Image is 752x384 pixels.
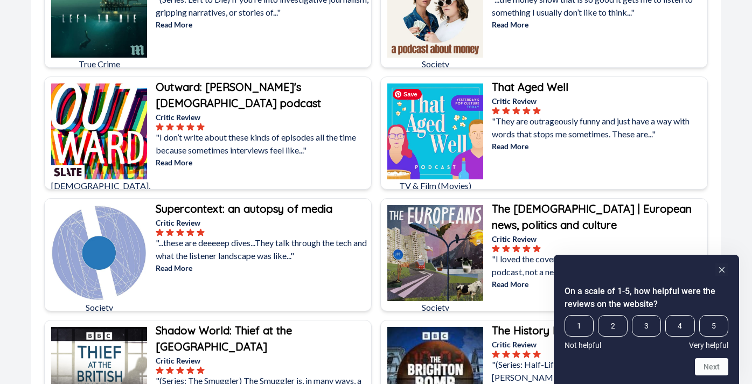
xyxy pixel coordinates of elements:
[565,315,594,337] span: 1
[51,58,147,71] p: True Crime
[492,324,594,337] b: The History Podcast
[156,157,369,168] p: Read More
[156,355,369,366] p: Critic Review
[492,80,568,94] b: That Aged Well
[665,315,694,337] span: 4
[565,263,728,375] div: On a scale of 1-5, how helpful were the reviews on the website? Select an option from 1 to 5, wit...
[156,324,292,353] b: Shadow World: Thief at the [GEOGRAPHIC_DATA]
[156,111,369,123] p: Critic Review
[715,263,728,276] button: Hide survey
[492,233,705,245] p: Critic Review
[598,315,627,337] span: 2
[492,278,705,290] p: Read More
[387,83,483,179] img: That Aged Well
[156,19,369,30] p: Read More
[156,80,321,110] b: Outward: [PERSON_NAME]'s [DEMOGRAPHIC_DATA] podcast
[156,217,369,228] p: Critic Review
[492,95,705,107] p: Critic Review
[51,179,147,205] p: [DEMOGRAPHIC_DATA], Society
[492,115,705,141] p: "They are outrageously funny and just have a way with words that stops me sometimes. These are..."
[565,285,728,311] h2: On a scale of 1-5, how helpful were the reviews on the website? Select an option from 1 to 5, wit...
[44,76,372,190] a: Outward: Slate's LGBTQ podcast[DEMOGRAPHIC_DATA], SocietyOutward: [PERSON_NAME]'s [DEMOGRAPHIC_DA...
[689,341,728,350] span: Very helpful
[492,141,705,152] p: Read More
[156,131,369,157] p: "I don’t write about these kinds of episodes all the time because sometimes interviews feel like..."
[156,236,369,262] p: "...these are deeeeep dives...They talk through the tech and what the listener landscape was like...
[51,83,147,179] img: Outward: Slate's LGBTQ podcast
[387,205,483,301] img: The Europeans | European news, politics and culture
[632,315,661,337] span: 3
[492,253,705,278] p: "I loved the cover art and assumed it was a storytelling podcast, not a news podcast. But now I’m...
[695,358,728,375] button: Next question
[492,339,705,350] p: Critic Review
[492,19,705,30] p: Read More
[387,301,483,314] p: Society
[387,179,483,192] p: TV & Film (Movies)
[565,341,601,350] span: Not helpful
[380,76,708,190] a: That Aged WellTV & Film (Movies)That Aged WellCritic Review"They are outrageously funny and just ...
[565,315,728,350] div: On a scale of 1-5, how helpful were the reviews on the website? Select an option from 1 to 5, wit...
[380,198,708,311] a: The Europeans | European news, politics and cultureSocietyThe [DEMOGRAPHIC_DATA] | European news,...
[387,58,483,71] p: Society
[393,89,422,100] span: Save
[492,202,692,232] b: The [DEMOGRAPHIC_DATA] | European news, politics and culture
[156,262,369,274] p: Read More
[156,202,332,215] b: Supercontext: an autopsy of media
[44,198,372,311] a: Supercontext: an autopsy of mediaSocietySupercontext: an autopsy of mediaCritic Review"...these a...
[51,205,147,301] img: Supercontext: an autopsy of media
[699,315,728,337] span: 5
[51,301,147,314] p: Society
